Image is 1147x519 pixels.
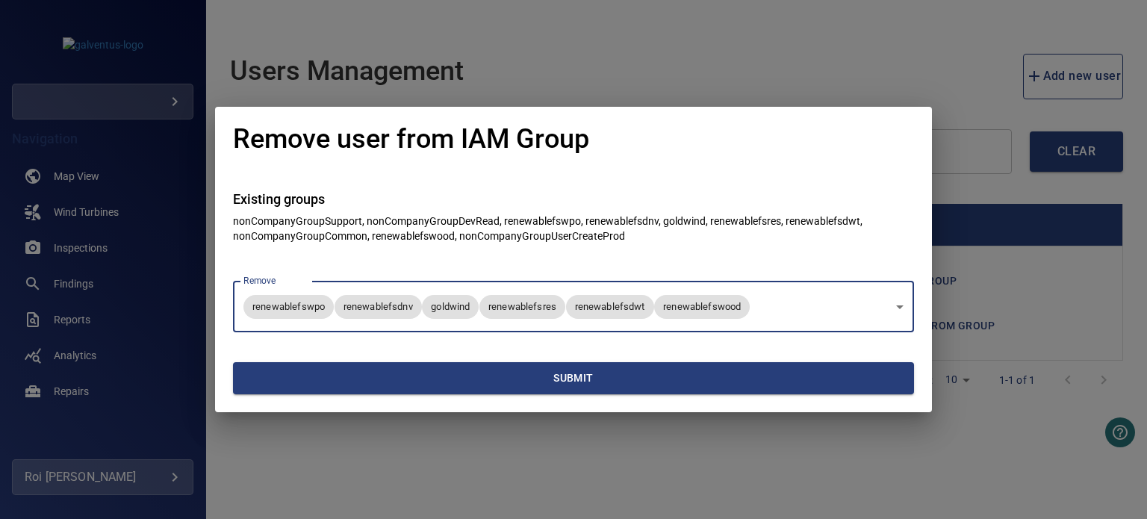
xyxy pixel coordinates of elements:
[233,192,914,207] h4: Existing groups
[233,362,914,394] button: Submit
[239,369,908,388] span: Submit
[422,299,479,314] span: goldwind
[233,214,914,243] p: nonCompanyGroupSupport, nonCompanyGroupDevRead, renewablefswpo, renewablefsdnv, goldwind, renewab...
[566,299,654,314] span: renewablefsdwt
[335,299,422,314] span: renewablefsdnv
[233,281,914,332] div: renewablefswporenewablefsdnvgoldwindrenewablefsresrenewablefsdwtrenewablefswood
[479,299,565,314] span: renewablefsres
[654,299,750,314] span: renewablefswood
[233,125,589,155] h1: Remove user from IAM Group
[243,299,334,314] span: renewablefswpo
